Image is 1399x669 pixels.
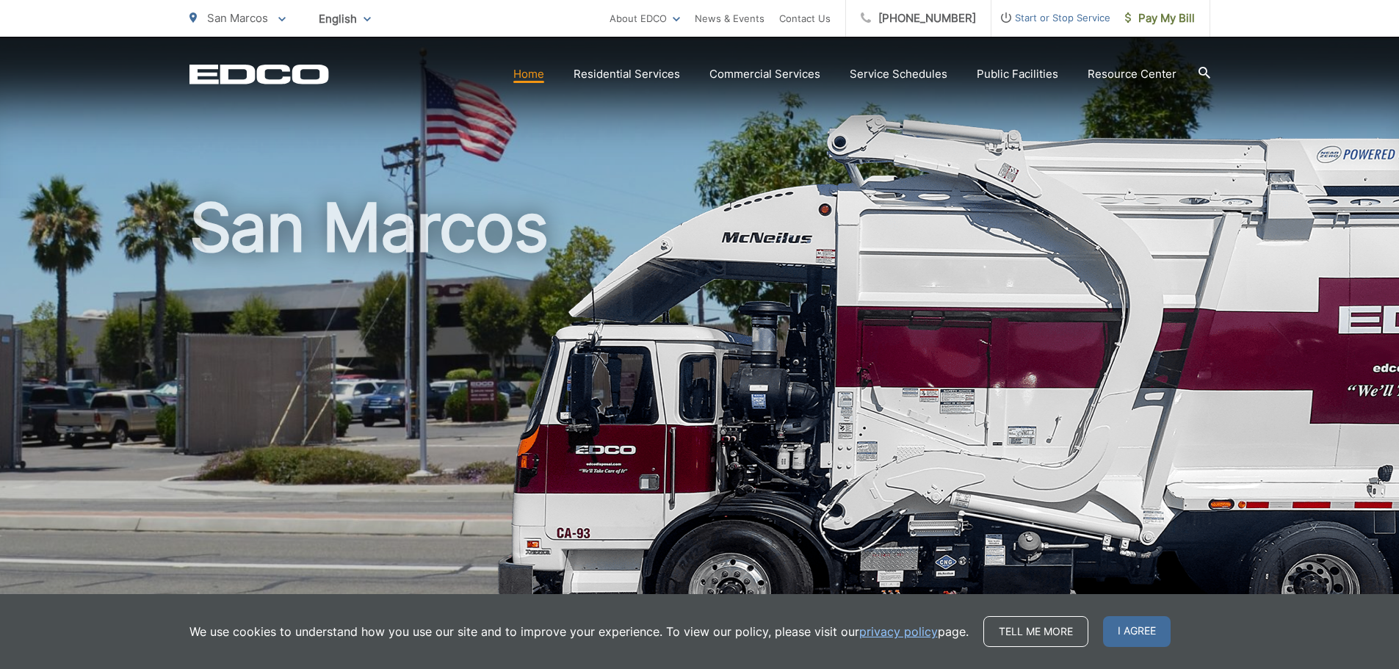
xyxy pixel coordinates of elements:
a: Commercial Services [709,65,820,83]
a: Residential Services [574,65,680,83]
span: Pay My Bill [1125,10,1195,27]
a: About EDCO [610,10,680,27]
span: San Marcos [207,11,268,25]
span: English [308,6,382,32]
a: Service Schedules [850,65,947,83]
a: Tell me more [983,616,1088,647]
a: Public Facilities [977,65,1058,83]
a: privacy policy [859,623,938,640]
h1: San Marcos [189,191,1210,656]
a: Home [513,65,544,83]
a: Contact Us [779,10,831,27]
p: We use cookies to understand how you use our site and to improve your experience. To view our pol... [189,623,969,640]
a: EDCD logo. Return to the homepage. [189,64,329,84]
a: Resource Center [1088,65,1176,83]
span: I agree [1103,616,1171,647]
a: News & Events [695,10,764,27]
